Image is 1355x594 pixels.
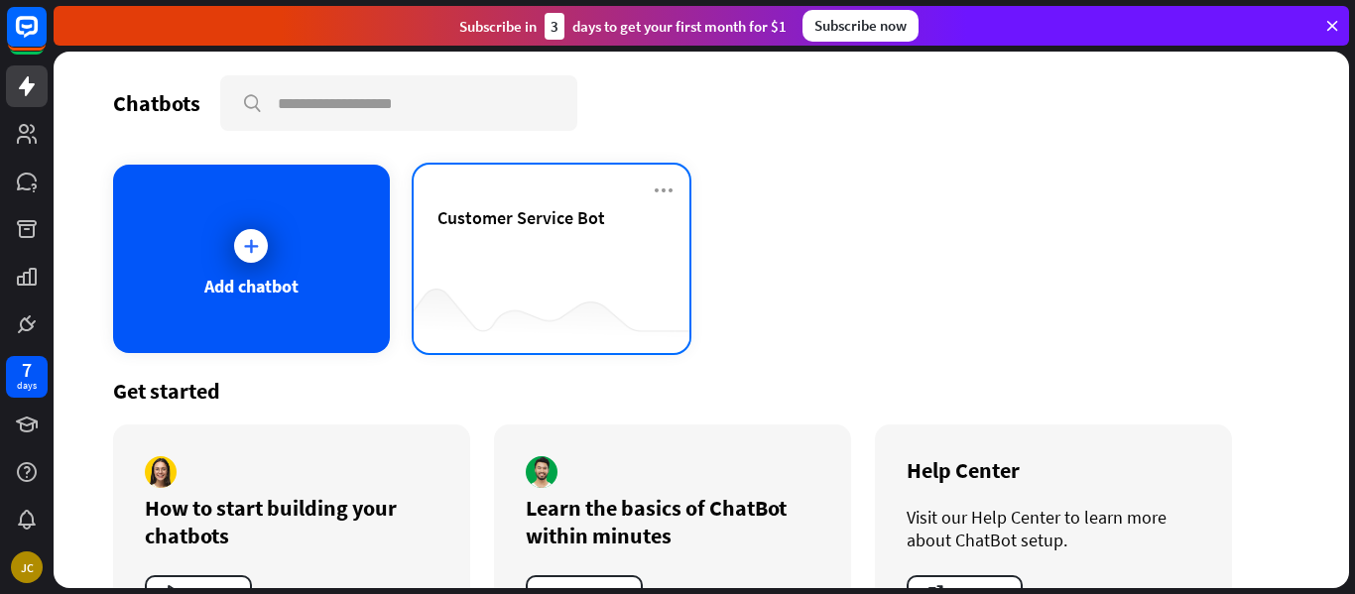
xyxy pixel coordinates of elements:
[6,356,48,398] a: 7 days
[437,206,605,229] span: Customer Service Bot
[11,551,43,583] div: JC
[17,379,37,393] div: days
[907,456,1200,484] div: Help Center
[526,456,557,488] img: author
[16,8,75,67] button: Open LiveChat chat widget
[145,494,438,549] div: How to start building your chatbots
[204,275,299,297] div: Add chatbot
[113,377,1290,405] div: Get started
[459,13,787,40] div: Subscribe in days to get your first month for $1
[907,506,1200,551] div: Visit our Help Center to learn more about ChatBot setup.
[526,494,819,549] div: Learn the basics of ChatBot within minutes
[145,456,177,488] img: author
[22,361,32,379] div: 7
[545,13,564,40] div: 3
[802,10,919,42] div: Subscribe now
[113,89,200,117] div: Chatbots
